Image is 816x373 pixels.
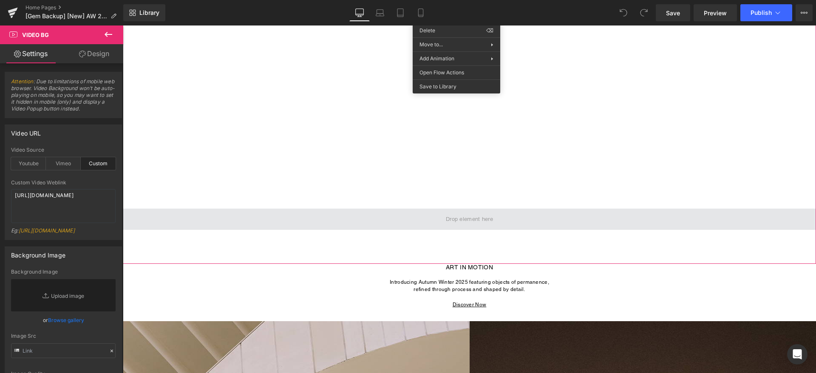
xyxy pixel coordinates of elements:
span: Introducing Autumn Winter 2025 featuring objects of permanence, [267,254,426,260]
span: Publish [751,9,772,16]
button: More [796,4,813,21]
span: Library [139,9,159,17]
div: Vimeo [46,157,81,170]
button: Redo [635,4,652,21]
a: [URL][DOMAIN_NAME] [19,227,75,234]
a: Design [63,44,125,63]
button: Publish [740,4,792,21]
div: or [11,316,116,325]
a: Browse gallery [48,313,84,328]
span: [Gem Backup] [New] AW 25 - HP [25,13,107,20]
button: Undo [615,4,632,21]
input: Link [11,343,116,358]
span: Preview [704,8,727,17]
span: Save to Library [419,83,493,90]
a: Tablet [390,4,411,21]
div: Video URL [11,125,41,137]
span: Video Bg [22,31,49,38]
div: Open Intercom Messenger [787,344,807,365]
span: : Due to limitations of mobile web browser. Video Background won't be auto-playing on mobile, so ... [11,78,116,118]
span: Save [666,8,680,17]
a: New Library [123,4,165,21]
span: Delete [419,27,486,34]
span: refined through process and shaped by detail. [291,261,402,267]
a: Preview [694,4,737,21]
span: Add Animation [419,55,491,62]
a: Discover Now [330,276,364,282]
div: Video Source [11,147,116,153]
span: ART IN MOTION [323,238,370,245]
div: Custom Video Weblink [11,180,116,186]
div: Background Image [11,269,116,275]
a: Desktop [349,4,370,21]
a: Attention [11,78,34,85]
div: Youtube [11,157,46,170]
a: Laptop [370,4,390,21]
div: Background Image [11,247,65,259]
span: Move to... [419,41,491,48]
div: Eg: [11,227,116,240]
div: Image Src [11,333,116,339]
div: Custom [81,157,116,170]
a: Home Pages [25,4,123,11]
span: Open Flow Actions [419,69,493,76]
span: ⌫ [486,27,493,34]
a: Mobile [411,4,431,21]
